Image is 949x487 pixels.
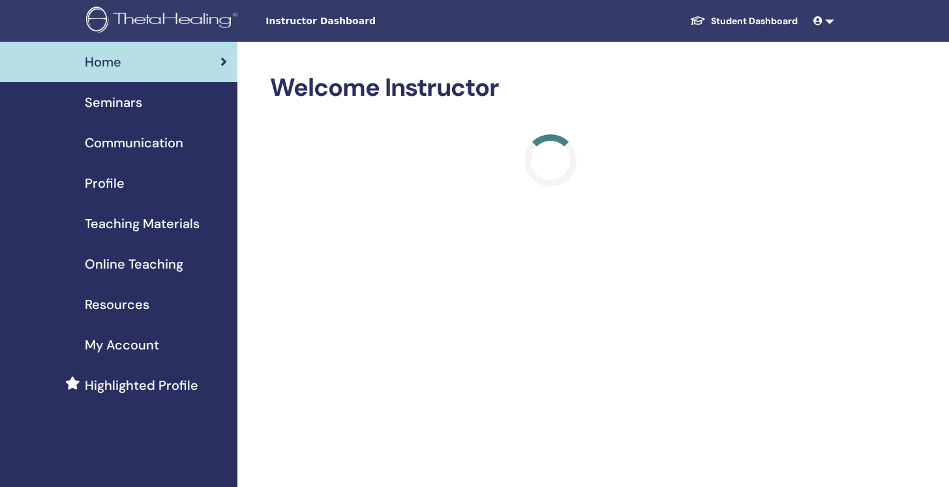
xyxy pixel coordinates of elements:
img: logo.png [86,7,242,36]
span: Resources [85,295,149,314]
span: Profile [85,173,125,193]
span: Highlighted Profile [85,376,198,395]
span: Seminars [85,93,142,112]
span: Teaching Materials [85,214,200,233]
span: Communication [85,133,183,153]
span: Home [85,52,121,72]
span: My Account [85,335,159,355]
a: Student Dashboard [680,9,808,33]
span: Online Teaching [85,254,183,274]
span: Instructor Dashboard [265,14,461,28]
h2: Welcome Instructor [270,73,832,103]
img: graduation-cap-white.svg [690,15,706,26]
